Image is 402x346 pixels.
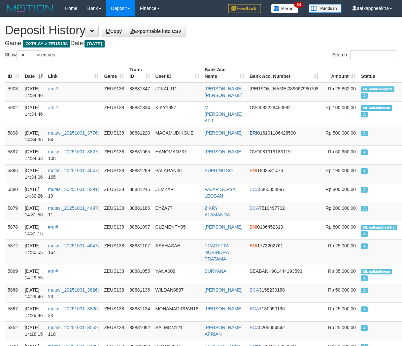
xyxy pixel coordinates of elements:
[5,221,22,239] td: 5878
[101,321,127,340] td: ZEUS138
[101,284,127,302] td: ZEUS138
[153,265,202,284] td: YANA008
[5,202,22,221] td: 5879
[5,82,22,102] td: 5903
[350,50,397,60] input: Search:
[48,306,98,311] a: mutasi_20251001_3826
[328,325,356,330] span: Rp 25.000,00
[325,105,356,110] span: Rp 100.000,00
[247,164,321,183] td: 1803531476
[17,50,41,60] select: Showentries
[23,40,70,47] span: OXPLAY > ZEUS138
[328,268,356,274] span: Rp 35.000,00
[361,206,368,211] span: Approved
[250,205,259,211] span: BCA
[250,130,257,136] span: BRI
[153,101,202,127] td: KIKY1987
[361,187,368,193] span: Approved
[205,287,243,293] a: [PERSON_NAME]
[127,239,152,265] td: 88881107
[325,205,356,211] span: Rp 200.000,00
[22,82,46,102] td: [DATE] 14:34:46
[22,101,46,127] td: [DATE] 14:34:46
[46,302,102,321] td: | 24
[84,40,105,47] span: [DATE]
[127,101,152,127] td: 88881334
[250,268,271,274] span: SEABANK
[5,50,55,60] label: Show entries
[106,29,122,34] span: Copy
[153,202,202,221] td: EYZA77
[130,29,181,34] span: Export table into CSV
[5,284,22,302] td: 5868
[101,265,127,284] td: ZEUS138
[22,265,46,284] td: [DATE] 14:29:55
[5,164,22,183] td: 5896
[5,321,22,340] td: 5852
[153,82,202,102] td: JPKALII11
[361,168,368,174] span: Approved
[48,130,98,136] a: mutasi_20251001_3776
[101,164,127,183] td: ZEUS138
[205,105,243,123] a: M [PERSON_NAME] AFIF
[205,168,233,173] a: SUPRINGGO
[250,243,257,248] span: BNI
[153,183,202,202] td: JEMZART
[48,168,98,173] a: mutasi_20251001_4647
[101,202,127,221] td: ZEUS138
[48,268,58,274] a: #ml#
[205,325,243,337] a: [PERSON_NAME] APRIAN
[247,127,321,145] td: 016101106428500
[48,105,58,110] a: #ml#
[48,224,58,230] a: #ml#
[153,221,202,239] td: CLEMENTY05
[5,127,22,145] td: 5898
[127,164,152,183] td: 88881289
[250,325,259,330] span: BCA
[361,269,392,274] span: Manually Linked by aafMathkean
[127,202,152,221] td: 88881186
[126,26,185,37] a: Export table into CSV
[250,105,260,110] span: OVO
[22,183,46,202] td: [DATE] 14:32:26
[46,183,102,202] td: | 19
[46,202,102,221] td: | 11
[205,187,236,199] a: FAJAR SURYA LEGSAN
[127,82,152,102] td: 88881347
[250,149,260,154] span: OVO
[294,2,303,8] span: 34
[325,187,356,192] span: Rp 800.000,00
[309,4,342,13] img: panduan.png
[250,187,259,192] span: BCA
[250,287,259,293] span: BCA
[202,64,247,82] th: Bank Acc. Name: activate to sort column ascending
[5,3,55,13] img: MOTION_logo.png
[361,231,368,237] span: Approved
[361,149,368,155] span: Approved
[361,131,368,136] span: Approved
[48,243,98,248] a: mutasi_20251001_4647
[101,64,127,82] th: Game: activate to sort column ascending
[332,50,397,60] label: Search:
[321,64,358,82] th: Amount: activate to sort column ascending
[247,239,321,265] td: 1773202761
[361,105,392,111] span: Manually Linked by aafMathkean
[205,224,243,230] a: [PERSON_NAME]
[250,306,259,311] span: BCA
[247,321,321,340] td: 5205054542
[247,64,321,82] th: Bank Acc. Number: activate to sort column ascending
[328,287,356,293] span: Rp 50.000,00
[153,239,202,265] td: ASAHASAH
[271,4,299,13] img: Button%20Memo.svg
[358,64,399,82] th: Status
[250,224,257,230] span: BNI
[101,221,127,239] td: ZEUS138
[153,164,202,183] td: PALARAN06
[101,183,127,202] td: ZEUS138
[5,183,22,202] td: 5880
[325,224,356,230] span: Rp 800.000,00
[46,284,102,302] td: | 23
[153,302,202,321] td: MOHAMADIRPAN18
[361,288,368,293] span: Approved
[101,145,127,164] td: ZEUS138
